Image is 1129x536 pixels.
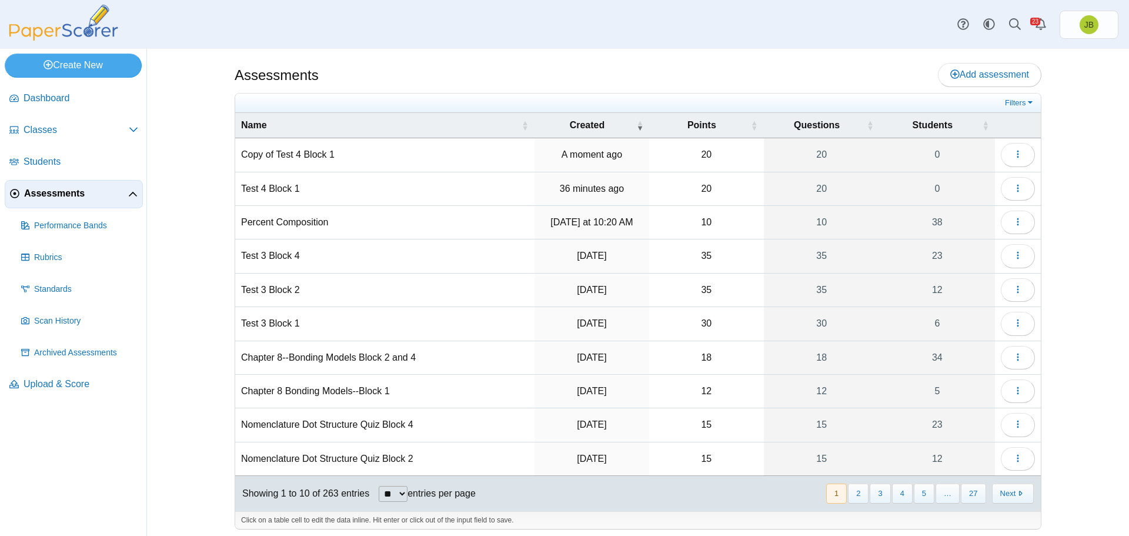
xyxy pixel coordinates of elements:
span: Joel Boyd [1080,15,1098,34]
span: Performance Bands [34,220,138,232]
span: Upload & Score [24,378,138,391]
button: 3 [870,484,890,503]
a: 30 [764,307,880,340]
time: Oct 3, 2025 at 12:38 PM [560,184,624,194]
nav: pagination [825,484,1034,503]
td: Nomenclature Dot Structure Quiz Block 2 [235,442,535,476]
a: 0 [880,138,995,171]
td: 35 [649,274,763,307]
a: Classes [5,116,143,145]
td: Test 3 Block 1 [235,307,535,341]
a: Filters [1002,97,1038,109]
a: Joel Boyd [1060,11,1118,39]
a: 35 [764,239,880,272]
a: Performance Bands [16,212,143,240]
time: Sep 17, 2025 at 2:45 PM [577,386,606,396]
button: 2 [848,484,869,503]
a: 12 [880,442,995,475]
button: 4 [892,484,913,503]
a: Standards [16,275,143,304]
a: Add assessment [938,63,1041,86]
span: Assessments [24,187,128,200]
span: Standards [34,284,138,295]
td: 20 [649,138,763,172]
a: 15 [764,442,880,475]
td: 15 [649,442,763,476]
a: 0 [880,172,995,205]
td: 12 [649,375,763,408]
span: Created [540,119,634,132]
time: Sep 12, 2025 at 1:40 PM [577,454,606,464]
img: PaperScorer [5,5,122,41]
button: 1 [826,484,847,503]
a: 38 [880,206,995,239]
span: Joel Boyd [1084,21,1094,29]
span: Classes [24,124,129,137]
span: Name : Activate to sort [522,119,529,131]
a: 23 [880,239,995,272]
a: Dashboard [5,85,143,113]
time: Sep 22, 2025 at 1:41 PM [577,251,606,261]
span: Rubrics [34,252,138,264]
span: Points [655,119,748,132]
button: 27 [961,484,986,503]
a: Assessments [5,180,143,208]
a: PaperScorer [5,32,122,42]
a: Students [5,148,143,177]
a: Rubrics [16,244,143,272]
time: Sep 12, 2025 at 1:41 PM [577,420,606,430]
span: Name [241,119,519,132]
a: 34 [880,341,995,374]
td: Chapter 8--Bonding Models Block 2 and 4 [235,341,535,375]
td: Percent Composition [235,206,535,239]
a: 20 [764,172,880,205]
a: Create New [5,54,142,77]
td: 15 [649,408,763,442]
td: 10 [649,206,763,239]
span: Students [886,119,980,132]
td: Test 3 Block 4 [235,239,535,273]
time: Oct 3, 2025 at 1:14 PM [562,149,622,159]
td: 35 [649,239,763,273]
span: Students [24,155,138,168]
span: Dashboard [24,92,138,105]
td: Test 4 Block 1 [235,172,535,206]
a: 23 [880,408,995,441]
a: 5 [880,375,995,408]
a: 20 [764,138,880,171]
a: Alerts [1028,12,1054,38]
td: 18 [649,341,763,375]
label: entries per page [407,488,476,498]
td: 30 [649,307,763,341]
a: 10 [764,206,880,239]
button: Next [992,484,1034,503]
time: Sep 22, 2025 at 12:38 PM [577,318,606,328]
time: Sep 22, 2025 at 1:08 PM [577,285,606,295]
span: Created : Activate to remove sorting [636,119,643,131]
span: Questions [770,119,864,132]
span: Scan History [34,315,138,327]
td: Copy of Test 4 Block 1 [235,138,535,172]
a: 6 [880,307,995,340]
td: 20 [649,172,763,206]
span: Points : Activate to sort [751,119,758,131]
a: 35 [764,274,880,307]
div: Showing 1 to 10 of 263 entries [235,476,369,511]
a: 15 [764,408,880,441]
td: Chapter 8 Bonding Models--Block 1 [235,375,535,408]
time: Sep 17, 2025 at 2:50 PM [577,352,606,362]
span: … [936,484,960,503]
a: 12 [880,274,995,307]
span: Add assessment [950,69,1029,79]
td: Test 3 Block 2 [235,274,535,307]
a: 18 [764,341,880,374]
a: 12 [764,375,880,408]
div: Click on a table cell to edit the data inline. Hit enter or click out of the input field to save. [235,511,1041,529]
time: Sep 30, 2025 at 10:20 AM [550,217,633,227]
span: Questions : Activate to sort [867,119,874,131]
h1: Assessments [235,65,319,85]
button: 5 [914,484,934,503]
a: Archived Assessments [16,339,143,367]
span: Archived Assessments [34,347,138,359]
td: Nomenclature Dot Structure Quiz Block 4 [235,408,535,442]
